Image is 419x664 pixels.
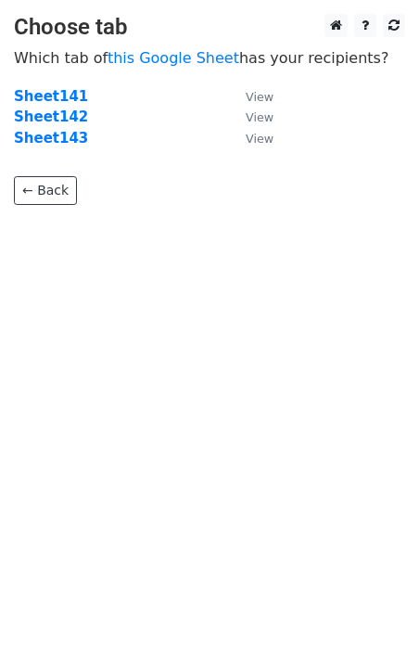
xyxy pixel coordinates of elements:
a: View [227,109,273,125]
h3: Choose tab [14,14,405,41]
a: Sheet143 [14,130,88,147]
a: this Google Sheet [108,49,239,67]
a: Sheet141 [14,88,88,105]
a: ← Back [14,176,77,205]
p: Which tab of has your recipients? [14,48,405,68]
small: View [246,90,273,104]
a: View [227,88,273,105]
small: View [246,132,273,146]
iframe: Chat Widget [326,575,419,664]
a: View [227,130,273,147]
small: View [246,110,273,124]
a: Sheet142 [14,109,88,125]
